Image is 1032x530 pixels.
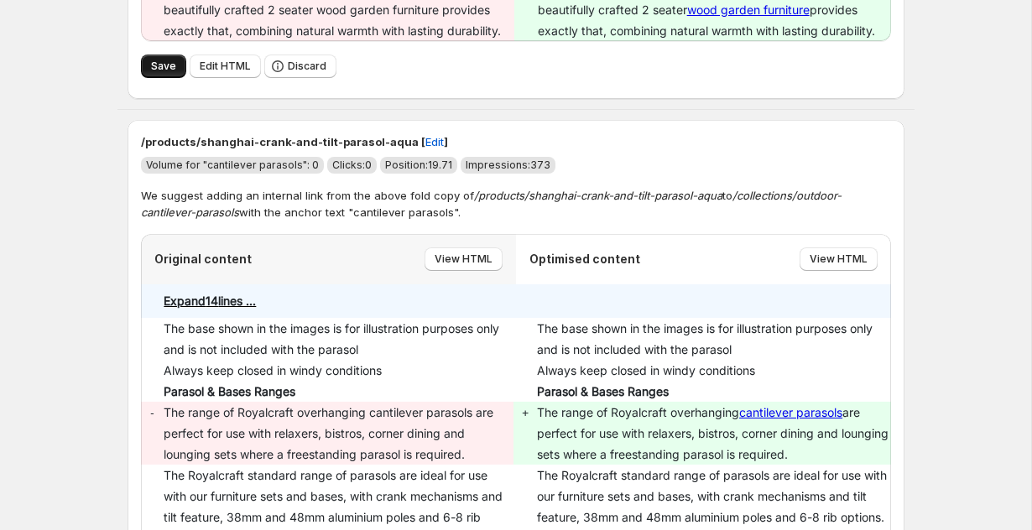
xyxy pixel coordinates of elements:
[529,251,640,268] p: Optimised content
[164,294,256,308] pre: Expand 14 lines ...
[522,403,529,423] pre: +
[164,384,295,398] strong: Parasol & Bases Ranges
[288,60,326,73] span: Discard
[151,60,176,73] span: Save
[164,360,513,381] p: Always keep closed in windy conditions
[190,55,261,78] button: Edit HTML
[537,360,890,381] p: Always keep closed in windy conditions
[141,189,842,219] em: /collections/outdoor-cantilever-parasols
[164,318,513,360] p: The base shown in the images is for illustration purposes only and is not included with the parasol
[164,402,513,465] p: The range of Royalcraft overhanging cantilever parasols are perfect for use with relaxers, bistro...
[415,128,454,155] button: Edit
[435,252,493,266] span: View HTML
[739,405,842,419] a: cantilever parasols
[149,403,156,423] pre: -
[146,158,319,171] span: Volume for "cantilever parasols": 0
[687,3,810,17] a: wood garden furniture
[141,187,891,221] p: We suggest adding an internal link from the above fold copy of to with the anchor text "cantileve...
[200,60,251,73] span: Edit HTML
[474,189,722,202] em: /products/shanghai-crank-and-tilt-parasol-aqua
[141,133,891,150] p: /products/shanghai-crank-and-tilt-parasol-aqua [ ]
[332,158,372,171] span: Clicks: 0
[537,402,890,465] p: The range of Royalcraft overhanging are perfect for use with relaxers, bistros, corner dining and...
[800,247,878,271] button: View HTML
[537,318,890,360] p: The base shown in the images is for illustration purposes only and is not included with the parasol
[537,384,669,398] strong: Parasol & Bases Ranges
[264,55,336,78] button: Discard
[466,158,550,171] span: Impressions: 373
[425,247,503,271] button: View HTML
[537,465,890,527] p: The Royalcraft standard range of parasols are ideal for use with our furniture sets and bases, wi...
[385,158,452,171] span: Position: 19.71
[141,55,186,78] button: Save
[810,252,868,266] span: View HTML
[425,133,444,150] span: Edit
[154,251,252,268] p: Original content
